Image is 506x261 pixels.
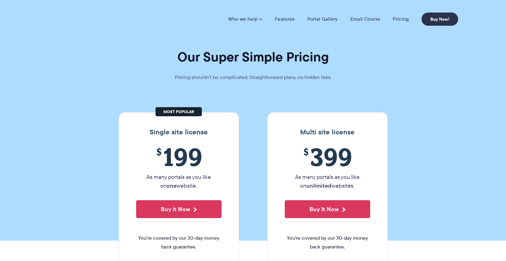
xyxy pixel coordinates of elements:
[306,181,331,190] strong: unlimited
[136,234,222,251] span: You're covered by our 30-day money back guarantee.
[136,200,222,218] button: Buy It Now
[166,181,176,190] strong: one
[228,16,262,22] a: Who we help
[307,16,338,22] a: Portal Gallery
[393,16,409,22] a: Pricing
[285,173,370,190] p: As many portals as you like on websites.
[136,143,222,171] span: 199
[422,13,458,26] a: Buy Now!
[125,128,233,136] h3: Single site license
[136,173,222,190] p: As many portals as you like on website.
[285,200,370,218] button: Buy It Now
[285,143,370,171] span: 399
[275,16,294,22] a: Features
[285,234,370,251] span: You're covered by our 30-day money back guarantee.
[159,73,347,82] p: Pricing shouldn't be complicated. Straightforward plans, no hidden fees.
[274,128,381,136] h3: Multi site license
[350,16,381,22] a: Email Course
